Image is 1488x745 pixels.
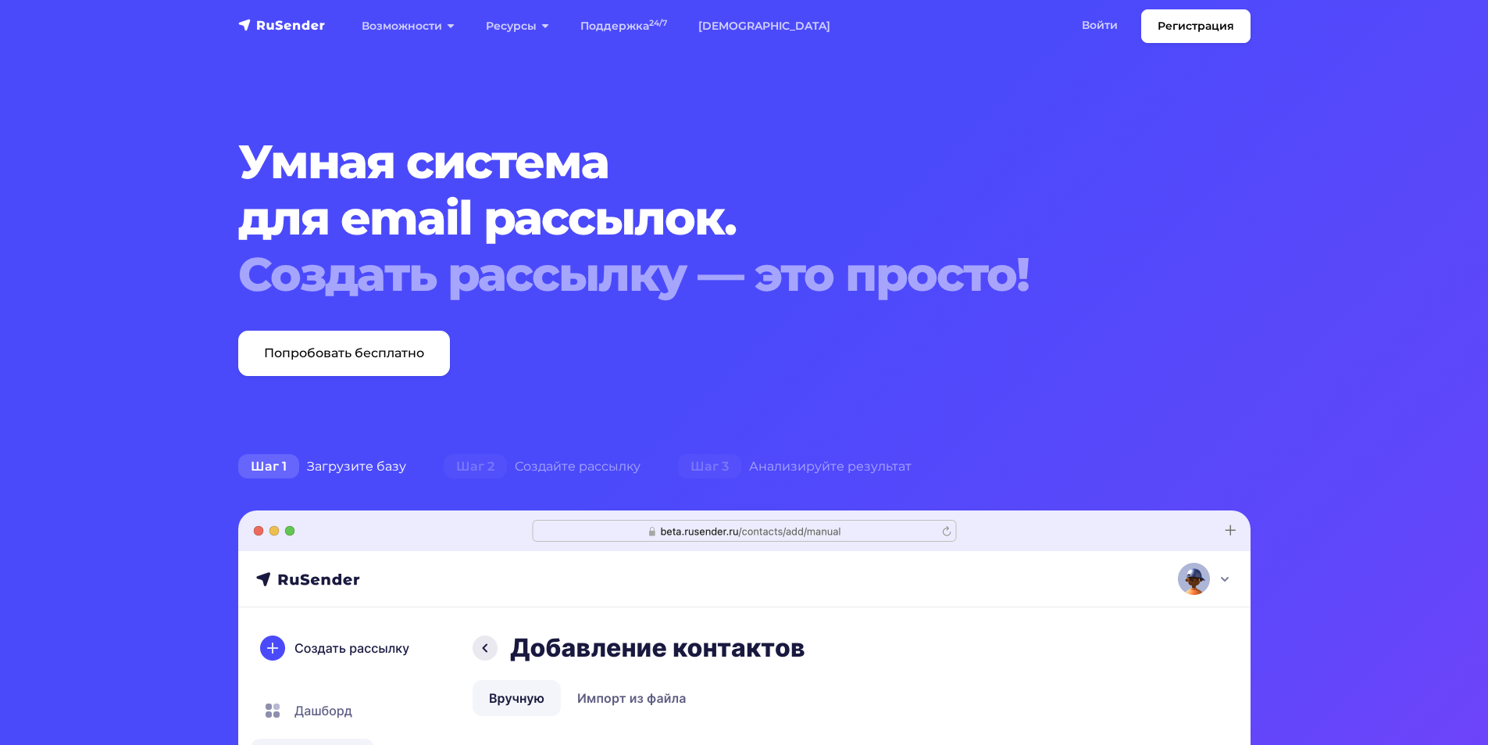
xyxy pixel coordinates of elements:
[678,454,741,479] span: Шаг 3
[649,18,667,28] sup: 24/7
[219,451,425,482] div: Загрузите базу
[470,10,565,42] a: Ресурсы
[659,451,930,482] div: Анализируйте результат
[425,451,659,482] div: Создайте рассылку
[238,454,299,479] span: Шаг 1
[238,331,450,376] a: Попробовать бесплатно
[1141,9,1251,43] a: Регистрация
[346,10,470,42] a: Возможности
[1066,9,1133,41] a: Войти
[683,10,846,42] a: [DEMOGRAPHIC_DATA]
[238,246,1165,303] div: Создать рассылку — это просто!
[238,134,1165,303] h1: Умная система для email рассылок.
[238,17,326,33] img: RuSender
[565,10,683,42] a: Поддержка24/7
[444,454,507,479] span: Шаг 2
